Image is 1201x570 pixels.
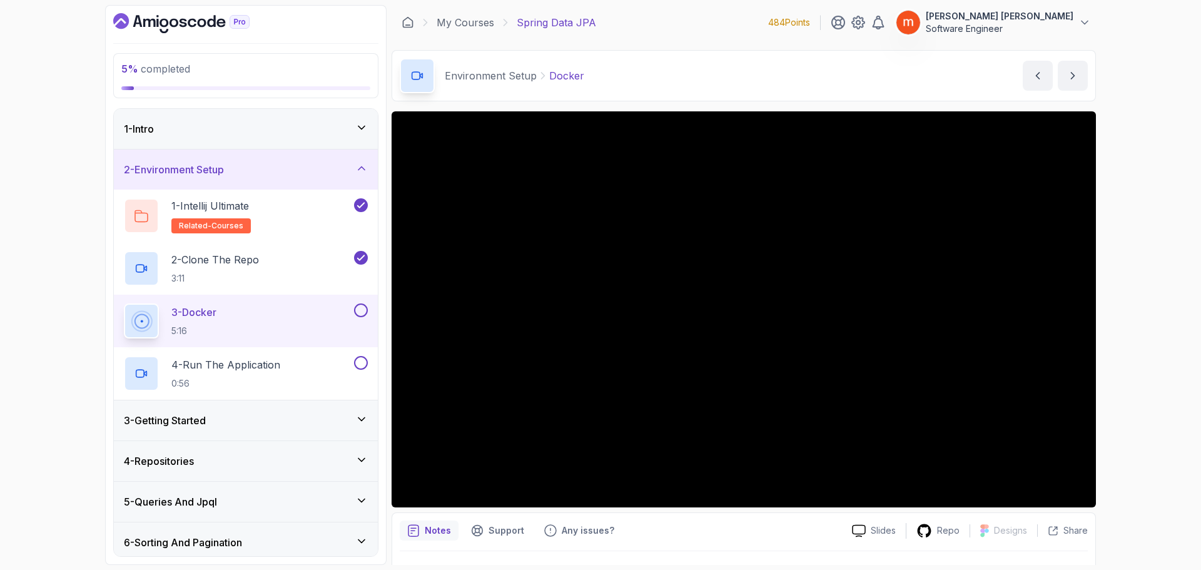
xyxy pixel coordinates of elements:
p: 484 Points [768,16,810,29]
button: 4-Repositories [114,441,378,481]
img: user profile image [896,11,920,34]
span: related-courses [179,221,243,231]
button: user profile image[PERSON_NAME] [PERSON_NAME]Software Engineer [896,10,1091,35]
button: next content [1058,61,1088,91]
span: completed [121,63,190,75]
p: Spring Data JPA [517,15,596,30]
span: 5 % [121,63,138,75]
a: Repo [906,523,970,539]
button: previous content [1023,61,1053,91]
a: Dashboard [113,13,278,33]
button: 5-Queries And Jpql [114,482,378,522]
p: 3:11 [171,272,259,285]
a: Slides [842,524,906,537]
p: Environment Setup [445,68,537,83]
button: Feedback button [537,521,622,541]
button: 2-Environment Setup [114,150,378,190]
button: Support button [464,521,532,541]
p: Docker [549,68,584,83]
h3: 3 - Getting Started [124,413,206,428]
button: notes button [400,521,459,541]
p: 5:16 [171,325,216,337]
button: 4-Run The Application0:56 [124,356,368,391]
p: Designs [994,524,1027,537]
a: My Courses [437,15,494,30]
p: Notes [425,524,451,537]
a: Dashboard [402,16,414,29]
p: Any issues? [562,524,614,537]
p: Support [489,524,524,537]
p: Share [1063,524,1088,537]
h3: 1 - Intro [124,121,154,136]
p: 3 - Docker [171,305,216,320]
h3: 5 - Queries And Jpql [124,494,217,509]
button: 1-Intellij Ultimaterelated-courses [124,198,368,233]
p: 4 - Run The Application [171,357,280,372]
p: 0:56 [171,377,280,390]
button: 3-Getting Started [114,400,378,440]
p: Software Engineer [926,23,1073,35]
button: Share [1037,524,1088,537]
h3: 4 - Repositories [124,454,194,469]
p: 1 - Intellij Ultimate [171,198,249,213]
iframe: 2 - Docker [392,111,1096,507]
button: 1-Intro [114,109,378,149]
button: 3-Docker5:16 [124,303,368,338]
p: Repo [937,524,960,537]
p: 2 - Clone The Repo [171,252,259,267]
button: 2-Clone The Repo3:11 [124,251,368,286]
p: Slides [871,524,896,537]
p: [PERSON_NAME] [PERSON_NAME] [926,10,1073,23]
button: 6-Sorting And Pagination [114,522,378,562]
h3: 2 - Environment Setup [124,162,224,177]
h3: 6 - Sorting And Pagination [124,535,242,550]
